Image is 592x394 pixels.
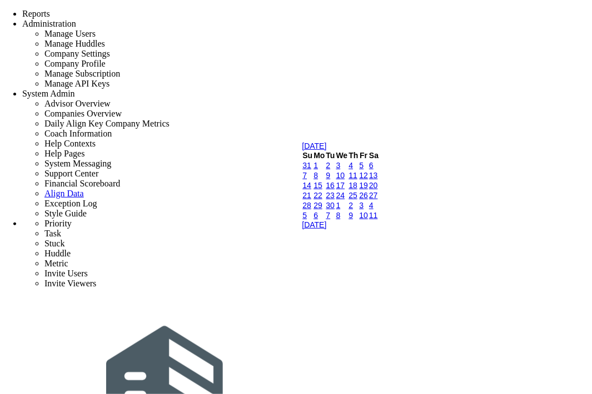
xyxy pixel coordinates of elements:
[349,211,353,220] a: 9
[360,181,369,190] a: 19
[336,181,345,190] a: 17
[348,150,359,160] th: Thursday
[44,69,120,78] span: Manage Subscription
[369,201,374,210] a: 4
[314,181,322,190] a: 15
[314,211,318,220] a: 6
[326,161,331,170] a: 2
[303,211,307,220] a: 5
[360,161,364,170] a: 5
[326,191,335,200] a: 23
[302,142,327,150] a: [DATE]
[44,129,112,138] span: Coach Information
[44,49,110,58] span: Company Settings
[44,139,96,148] span: Help Contexts
[44,199,97,208] span: Exception Log
[44,189,84,198] a: Align Data
[44,79,110,88] span: Manage API Keys
[303,161,312,170] a: 31
[44,239,64,248] span: Stuck
[369,181,378,190] a: 20
[44,99,111,108] span: Advisor Overview
[44,249,71,258] span: Huddle
[314,191,322,200] a: 22
[369,171,378,180] a: 13
[303,191,312,200] a: 21
[349,171,357,180] a: 11
[349,191,357,200] a: 25
[44,109,122,118] span: Companies Overview
[360,211,369,220] a: 10
[22,89,75,98] span: System Admin
[314,161,318,170] a: 1
[336,150,349,160] th: Wednesday
[326,170,336,180] td: Current focused date is Tuesday, September 9, 2025
[336,201,341,210] a: 1
[360,201,364,210] a: 3
[369,211,378,220] a: 11
[44,29,96,38] span: Manage Users
[44,119,170,128] span: Daily Align Key Company Metrics
[326,171,331,180] a: 9
[44,169,98,178] span: Support Center
[303,171,307,180] a: 7
[44,209,87,218] span: Style Guide
[336,211,341,220] a: 8
[303,181,312,190] a: 14
[369,150,379,160] th: Saturday
[326,181,335,190] a: 16
[22,19,76,28] span: Administration
[314,201,322,210] a: 29
[44,229,61,238] span: Task
[44,179,120,188] span: Financial Scoreboard
[302,150,314,160] th: Sunday
[302,220,327,229] a: [DATE]
[22,9,50,18] span: Reports
[44,279,96,288] span: Invite Viewers
[349,201,353,210] a: 2
[336,171,345,180] a: 10
[326,150,336,160] th: Tuesday
[313,150,325,160] th: Monday
[369,191,378,200] a: 27
[326,201,335,210] a: 30
[44,159,111,168] span: System Messaging
[360,171,369,180] a: 12
[44,149,84,158] span: Help Pages
[44,269,88,278] span: Invite Users
[303,201,312,210] a: 28
[336,161,341,170] a: 3
[44,59,106,68] span: Company Profile
[369,161,374,170] a: 6
[326,211,331,220] a: 7
[44,259,68,268] span: Metric
[44,219,72,228] span: Priority
[314,171,318,180] a: 8
[349,181,357,190] a: 18
[349,161,353,170] a: 4
[359,150,369,160] th: Friday
[44,39,105,48] span: Manage Huddles
[336,191,345,200] a: 24
[360,191,369,200] a: 26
